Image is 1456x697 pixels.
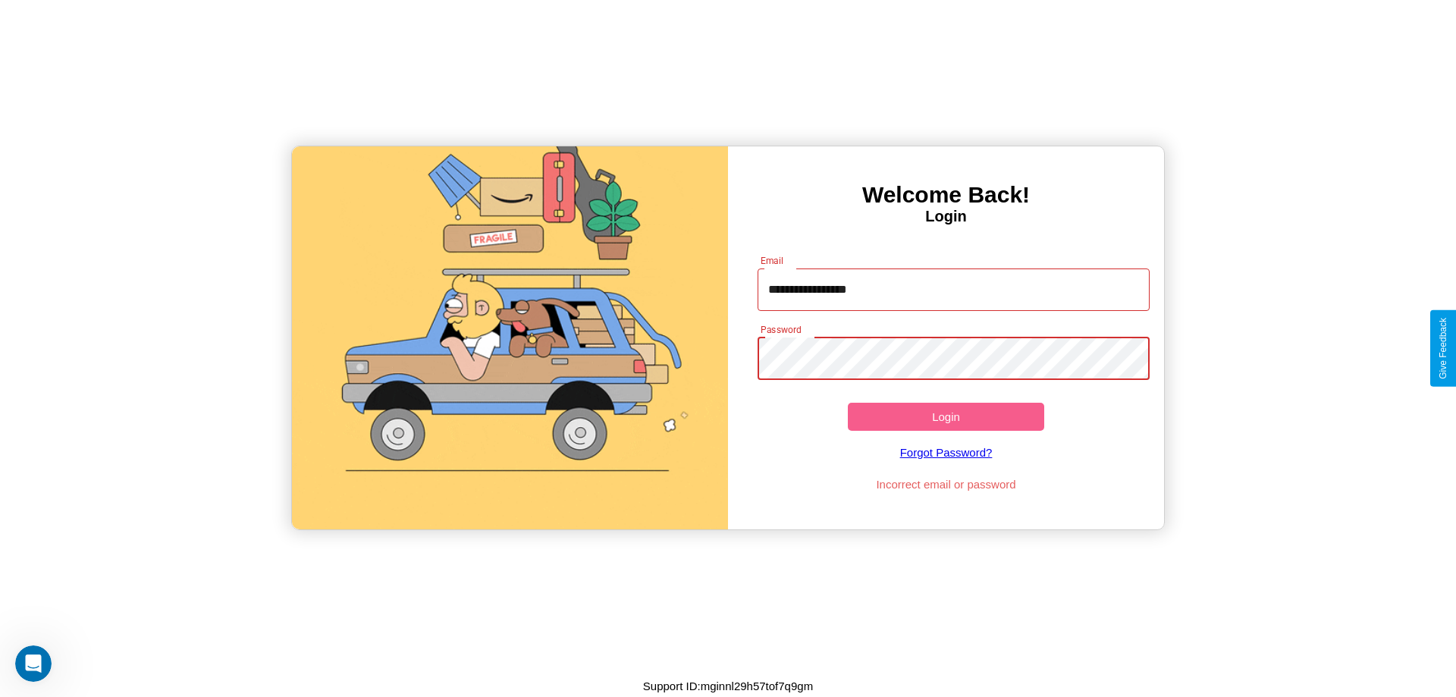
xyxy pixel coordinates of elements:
div: Give Feedback [1438,318,1448,379]
p: Incorrect email or password [750,474,1143,494]
img: gif [292,146,728,529]
label: Password [761,323,801,336]
a: Forgot Password? [750,431,1143,474]
iframe: Intercom live chat [15,645,52,682]
p: Support ID: mginnl29h57tof7q9gm [643,676,813,696]
label: Email [761,254,784,267]
button: Login [848,403,1044,431]
h4: Login [728,208,1164,225]
h3: Welcome Back! [728,182,1164,208]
